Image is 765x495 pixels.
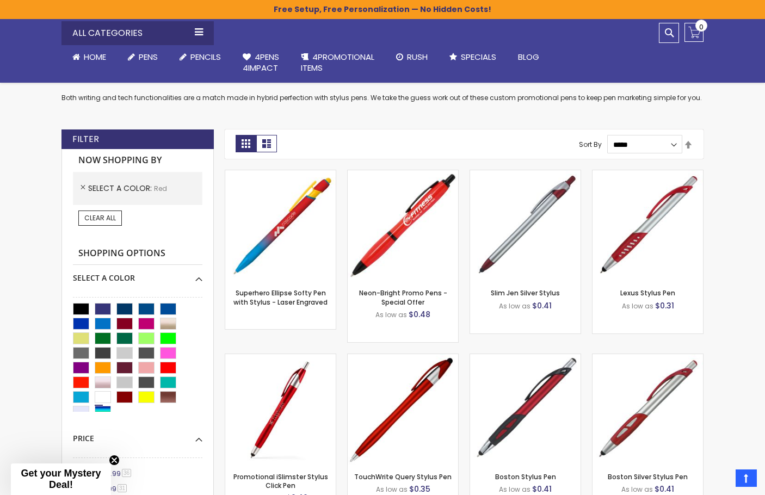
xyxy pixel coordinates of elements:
[499,485,530,494] span: As low as
[622,301,653,311] span: As low as
[375,310,407,319] span: As low as
[73,425,202,444] div: Price
[470,354,581,363] a: Boston Stylus Pen-Red
[736,469,757,487] a: Top
[593,170,703,179] a: Lexus Stylus Pen-Red
[499,301,530,311] span: As low as
[354,472,452,481] a: TouchWrite Query Stylus Pen
[290,45,385,81] a: 4PROMOTIONALITEMS
[491,288,560,298] a: Slim Jen Silver Stylus
[225,170,336,179] a: Superhero Ellipse Softy Pen with Stylus - Laser Engraved-Red
[233,288,328,306] a: Superhero Ellipse Softy Pen with Stylus - Laser Engraved
[118,484,127,492] span: 31
[190,51,221,63] span: Pencils
[655,484,674,494] span: $0.41
[684,23,704,42] a: 0
[621,485,653,494] span: As low as
[73,149,202,172] strong: Now Shopping by
[470,354,581,465] img: Boston Stylus Pen-Red
[73,242,202,265] strong: Shopping Options
[61,21,214,45] div: All Categories
[154,184,167,193] span: Red
[61,65,704,103] div: Both writing and tech functionalities are a match made in hybrid perfection with stylus pens. We ...
[620,288,675,298] a: Lexus Stylus Pen
[348,354,458,363] a: TouchWrite Query Stylus Pen-Red
[73,265,202,283] div: Select A Color
[608,472,688,481] a: Boston Silver Stylus Pen
[593,354,703,465] img: Boston Silver Stylus Pen-Red
[409,309,430,320] span: $0.48
[532,484,552,494] span: $0.41
[532,300,552,311] span: $0.41
[655,300,674,311] span: $0.31
[518,51,539,63] span: Blog
[61,45,117,69] a: Home
[359,288,447,306] a: Neon-Bright Promo Pens - Special Offer
[78,211,122,226] a: Clear All
[84,213,116,222] span: Clear All
[348,170,458,281] img: Neon-Bright Promo Pens-Red
[409,484,430,494] span: $0.35
[470,170,581,179] a: Slim Jen Silver Stylus-Red
[102,469,121,478] span: $0.99
[11,463,111,495] div: Get your Mystery Deal!Close teaser
[348,170,458,179] a: Neon-Bright Promo Pens-Red
[301,51,374,73] span: 4PROMOTIONAL ITEMS
[225,354,336,465] img: Promotional iSlimster Stylus Click Pen-Red
[376,485,408,494] span: As low as
[243,51,279,73] span: 4Pens 4impact
[348,354,458,465] img: TouchWrite Query Stylus Pen-Red
[579,140,602,149] label: Sort By
[88,183,154,194] span: Select A Color
[84,51,106,63] span: Home
[72,133,99,145] strong: Filter
[117,45,169,69] a: Pens
[236,135,256,152] strong: Grid
[225,170,336,281] img: Superhero Ellipse Softy Pen with Stylus - Laser Engraved-Red
[109,455,120,466] button: Close teaser
[232,45,290,81] a: 4Pens4impact
[139,51,158,63] span: Pens
[225,354,336,363] a: Promotional iSlimster Stylus Click Pen-Red
[385,45,439,69] a: Rush
[495,472,556,481] a: Boston Stylus Pen
[470,170,581,281] img: Slim Jen Silver Stylus-Red
[593,170,703,281] img: Lexus Stylus Pen-Red
[593,354,703,363] a: Boston Silver Stylus Pen-Red
[21,468,101,490] span: Get your Mystery Deal!
[461,51,496,63] span: Specials
[439,45,507,69] a: Specials
[122,469,131,477] span: 36
[407,51,428,63] span: Rush
[169,45,232,69] a: Pencils
[507,45,550,69] a: Blog
[699,22,704,32] span: 0
[233,472,328,490] a: Promotional iSlimster Stylus Click Pen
